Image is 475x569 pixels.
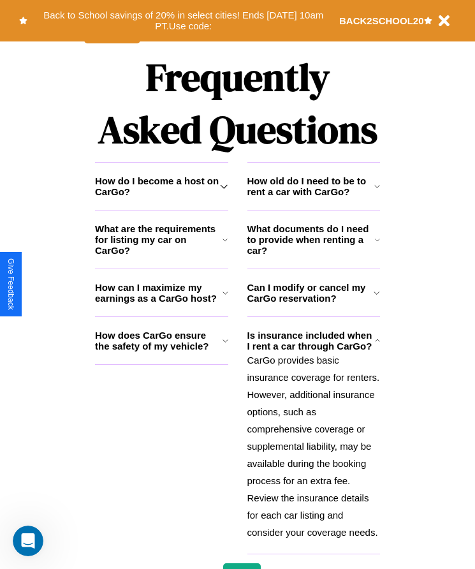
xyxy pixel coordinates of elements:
h3: How can I maximize my earnings as a CarGo host? [95,282,223,304]
div: Give Feedback [6,258,15,310]
button: Back to School savings of 20% in select cities! Ends [DATE] 10am PT.Use code: [27,6,339,35]
h3: Is insurance included when I rent a car through CarGo? [247,330,375,351]
h3: What are the requirements for listing my car on CarGo? [95,223,223,256]
p: CarGo provides basic insurance coverage for renters. However, additional insurance options, such ... [247,351,381,541]
h3: How does CarGo ensure the safety of my vehicle? [95,330,223,351]
h3: How old do I need to be to rent a car with CarGo? [247,175,374,197]
h3: How do I become a host on CarGo? [95,175,220,197]
h3: Can I modify or cancel my CarGo reservation? [247,282,374,304]
b: BACK2SCHOOL20 [339,15,424,26]
iframe: Intercom live chat [13,526,43,556]
h1: Frequently Asked Questions [95,45,380,162]
h3: What documents do I need to provide when renting a car? [247,223,376,256]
